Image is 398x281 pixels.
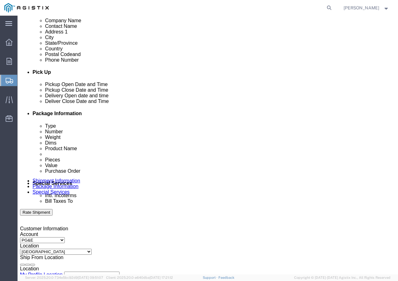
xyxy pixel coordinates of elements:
a: Support [203,276,218,279]
button: [PERSON_NAME] [343,4,390,12]
img: logo [4,3,49,13]
span: [DATE] 17:21:12 [150,276,173,279]
span: Chavonnie Witherspoon [344,4,379,11]
span: Server: 2025.20.0-734e5bc92d9 [25,276,103,279]
span: Copyright © [DATE]-[DATE] Agistix Inc., All Rights Reserved [294,275,390,280]
span: Client: 2025.20.0-e640dba [106,276,173,279]
iframe: FS Legacy Container [18,16,398,274]
span: [DATE] 09:51:07 [78,276,103,279]
a: Feedback [218,276,234,279]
